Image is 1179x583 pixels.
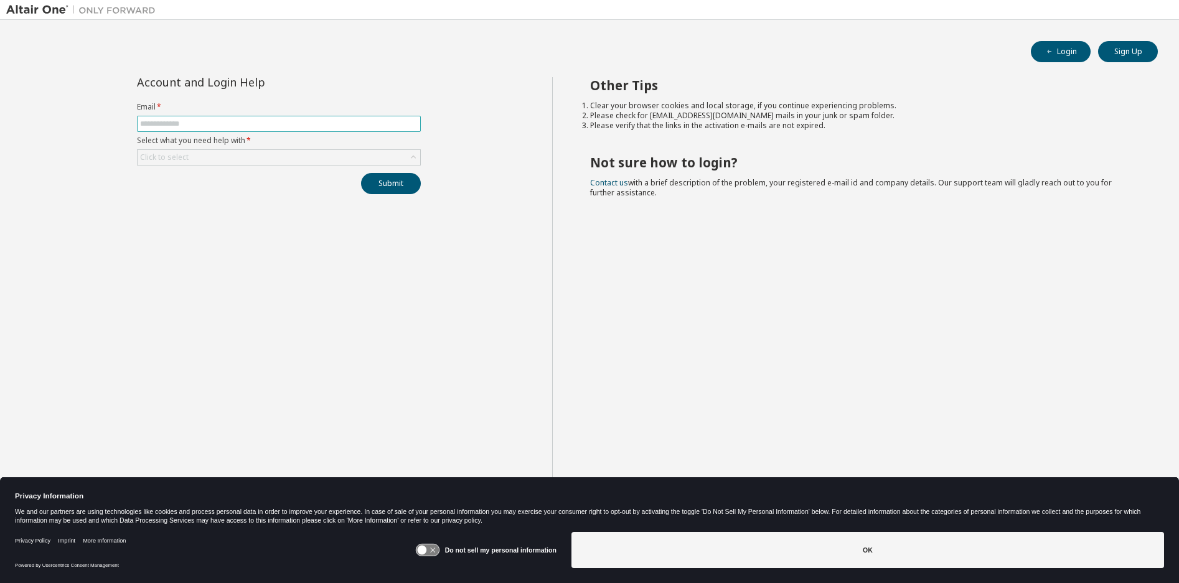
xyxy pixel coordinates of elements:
button: Sign Up [1098,41,1158,62]
li: Clear your browser cookies and local storage, if you continue experiencing problems. [590,101,1136,111]
li: Please check for [EMAIL_ADDRESS][DOMAIN_NAME] mails in your junk or spam folder. [590,111,1136,121]
div: Account and Login Help [137,77,364,87]
img: Altair One [6,4,162,16]
button: Submit [361,173,421,194]
label: Email [137,102,421,112]
button: Login [1031,41,1091,62]
div: Click to select [140,152,189,162]
h2: Other Tips [590,77,1136,93]
h2: Not sure how to login? [590,154,1136,170]
li: Please verify that the links in the activation e-mails are not expired. [590,121,1136,131]
span: with a brief description of the problem, your registered e-mail id and company details. Our suppo... [590,177,1112,198]
label: Select what you need help with [137,136,421,146]
a: Contact us [590,177,628,188]
div: Click to select [138,150,420,165]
